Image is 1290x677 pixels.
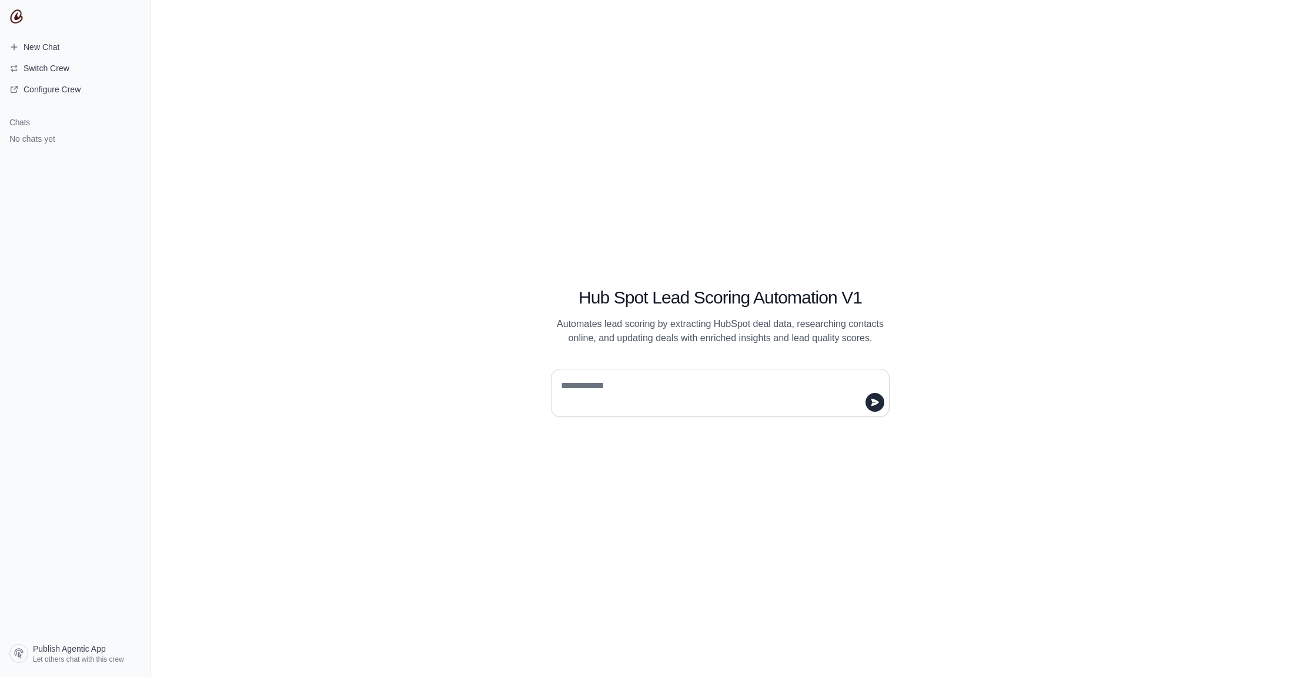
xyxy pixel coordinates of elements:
span: Switch Crew [24,62,69,74]
a: Configure Crew [5,80,145,99]
button: Switch Crew [5,59,145,78]
h1: Hub Spot Lead Scoring Automation V1 [551,287,890,308]
span: Publish Agentic App [33,643,106,655]
p: Automates lead scoring by extracting HubSpot deal data, researching contacts online, and updating... [551,317,890,345]
img: CrewAI Logo [9,9,24,24]
a: Publish Agentic App Let others chat with this crew [5,639,145,668]
span: New Chat [24,41,59,53]
span: Let others chat with this crew [33,655,124,664]
span: Configure Crew [24,84,81,95]
a: New Chat [5,38,145,56]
